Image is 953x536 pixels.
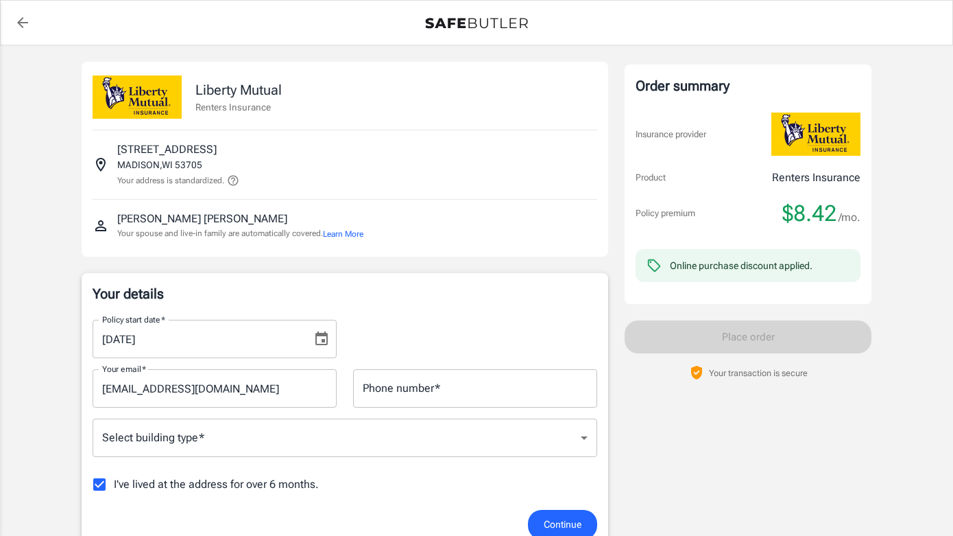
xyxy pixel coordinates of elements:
[117,227,363,240] p: Your spouse and live-in family are automatically covered.
[117,141,217,158] p: [STREET_ADDRESS]
[117,174,224,187] p: Your address is standardized.
[636,207,695,220] p: Policy premium
[195,80,282,100] p: Liberty Mutual
[114,476,319,493] span: I've lived at the address for over 6 months.
[117,158,202,172] p: MADISON , WI 53705
[670,259,812,272] div: Online purchase discount applied.
[839,208,860,227] span: /mo.
[425,18,528,29] img: Back to quotes
[9,9,36,36] a: back to quotes
[117,211,287,227] p: [PERSON_NAME] [PERSON_NAME]
[709,366,808,380] p: Your transaction is secure
[93,369,337,408] input: Enter email
[772,170,860,186] p: Renters Insurance
[93,284,597,303] p: Your details
[771,113,860,156] img: Liberty Mutual
[308,325,335,353] button: Choose date, selected date is Sep 3, 2025
[544,516,581,533] span: Continue
[636,128,706,141] p: Insurance provider
[323,228,363,240] button: Learn More
[93,75,182,119] img: Liberty Mutual
[636,171,666,185] p: Product
[93,218,109,234] svg: Insured person
[93,320,302,358] input: MM/DD/YYYY
[102,314,165,325] label: Policy start date
[353,369,597,408] input: Enter number
[636,75,860,96] div: Order summary
[782,200,836,227] span: $8.42
[102,363,146,375] label: Your email
[93,156,109,173] svg: Insured address
[195,100,282,114] p: Renters Insurance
